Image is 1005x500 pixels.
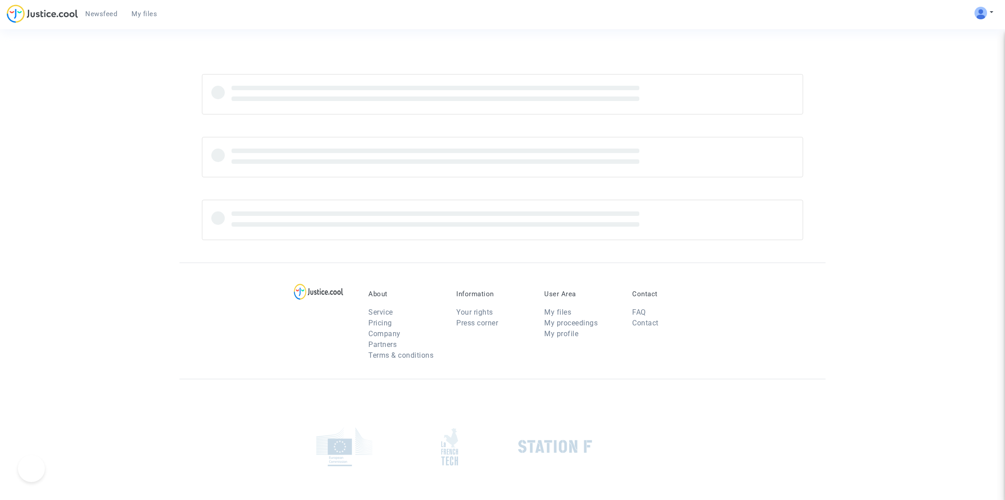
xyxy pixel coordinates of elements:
a: Newsfeed [78,7,124,21]
p: Contact [632,290,707,298]
p: User Area [544,290,619,298]
p: About [368,290,443,298]
a: Contact [632,319,659,327]
a: Press corner [456,319,498,327]
a: My files [124,7,164,21]
img: ALV-UjV5hOg1DK_6VpdGyI3GiCsbYcKFqGYcyigr7taMTixGzq57m2O-mEoJuuWBlO_HCk8JQ1zztKhP13phCubDFpGEbboIp... [974,7,987,19]
a: My profile [544,329,578,338]
span: My files [131,10,157,18]
a: Partners [368,340,397,349]
span: Newsfeed [85,10,117,18]
a: My files [544,308,571,316]
img: stationf.png [518,440,592,453]
a: Your rights [456,308,493,316]
p: Information [456,290,531,298]
img: jc-logo.svg [7,4,78,23]
a: Pricing [368,319,392,327]
a: FAQ [632,308,646,316]
img: europe_commision.png [316,427,372,466]
a: Company [368,329,401,338]
a: My proceedings [544,319,598,327]
a: Terms & conditions [368,351,433,360]
a: Service [368,308,393,316]
img: logo-lg.svg [294,284,344,300]
img: french_tech.png [441,428,458,466]
iframe: Toggle Customer Support [18,455,45,482]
